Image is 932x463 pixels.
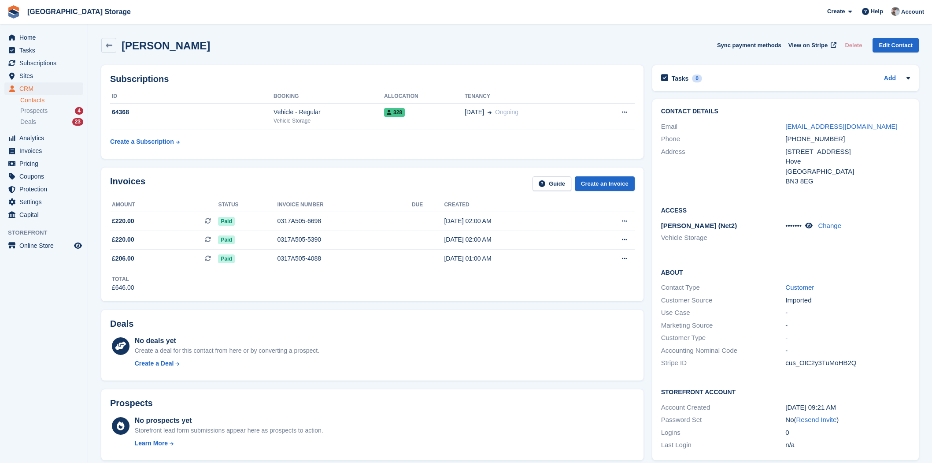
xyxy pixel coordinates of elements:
div: 0317A505-4088 [277,254,412,263]
div: Password Set [661,415,786,425]
div: No prospects yet [135,415,323,426]
span: Invoices [19,145,72,157]
span: Create [827,7,845,16]
div: Learn More [135,439,168,448]
a: menu [4,82,83,95]
div: BN3 8EG [785,176,910,187]
a: menu [4,157,83,170]
span: Sites [19,70,72,82]
span: Deals [20,118,36,126]
a: Create an Invoice [575,176,635,191]
button: Sync payment methods [717,38,781,52]
a: [GEOGRAPHIC_DATA] Storage [24,4,134,19]
div: 4 [75,107,83,115]
div: Contact Type [661,283,786,293]
div: No [785,415,910,425]
span: Prospects [20,107,48,115]
span: [DATE] [465,108,484,117]
th: Due [412,198,444,212]
div: [STREET_ADDRESS] [785,147,910,157]
span: £206.00 [112,254,134,263]
li: Vehicle Storage [661,233,786,243]
span: Account [901,7,924,16]
img: Will Strivens [891,7,900,16]
h2: Deals [110,319,133,329]
a: Add [884,74,896,84]
div: cus_OtC2y3TuMoHB2Q [785,358,910,368]
div: Create a Deal [135,359,174,368]
h2: Access [661,205,910,214]
h2: Invoices [110,176,145,191]
div: 64368 [110,108,274,117]
span: CRM [19,82,72,95]
th: ID [110,90,274,104]
a: menu [4,70,83,82]
a: Create a Deal [135,359,319,368]
span: ••••••• [785,222,802,229]
div: Use Case [661,308,786,318]
div: [DATE] 01:00 AM [444,254,581,263]
th: Created [444,198,581,212]
a: Preview store [73,240,83,251]
a: Edit Contact [873,38,919,52]
div: No deals yet [135,336,319,346]
div: - [785,346,910,356]
span: [PERSON_NAME] (Net2) [661,222,737,229]
a: menu [4,44,83,56]
a: View on Stripe [785,38,838,52]
div: - [785,333,910,343]
h2: Storefront Account [661,387,910,396]
a: Create a Subscription [110,134,180,150]
th: Invoice number [277,198,412,212]
div: Marketing Source [661,321,786,331]
span: Paid [218,254,234,263]
div: Phone [661,134,786,144]
span: Paid [218,217,234,226]
div: 23 [72,118,83,126]
span: £220.00 [112,217,134,226]
div: Stripe ID [661,358,786,368]
h2: [PERSON_NAME] [122,40,210,52]
div: Create a deal for this contact from here or by converting a prospect. [135,346,319,355]
div: Email [661,122,786,132]
h2: Subscriptions [110,74,635,84]
div: [DATE] 02:00 AM [444,235,581,244]
span: Ongoing [495,108,518,116]
a: Prospects 4 [20,106,83,116]
div: - [785,308,910,318]
span: Analytics [19,132,72,144]
span: £220.00 [112,235,134,244]
div: Vehicle - Regular [274,108,384,117]
a: menu [4,57,83,69]
div: 0 [692,75,702,82]
div: Last Login [661,440,786,450]
div: [GEOGRAPHIC_DATA] [785,167,910,177]
span: Storefront [8,228,88,237]
a: Change [818,222,841,229]
a: menu [4,145,83,157]
span: Tasks [19,44,72,56]
th: Tenancy [465,90,591,104]
span: Home [19,31,72,44]
span: Paid [218,235,234,244]
div: 0 [785,428,910,438]
div: [PHONE_NUMBER] [785,134,910,144]
div: Vehicle Storage [274,117,384,125]
span: Subscriptions [19,57,72,69]
div: 0317A505-6698 [277,217,412,226]
a: Guide [533,176,571,191]
th: Booking [274,90,384,104]
a: menu [4,183,83,195]
div: n/a [785,440,910,450]
a: Customer [785,284,814,291]
span: 328 [384,108,405,117]
span: Coupons [19,170,72,183]
a: menu [4,31,83,44]
span: View on Stripe [788,41,828,50]
div: £646.00 [112,283,134,292]
h2: About [661,268,910,276]
div: 0317A505-5390 [277,235,412,244]
div: Customer Type [661,333,786,343]
div: [DATE] 02:00 AM [444,217,581,226]
th: Amount [110,198,218,212]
